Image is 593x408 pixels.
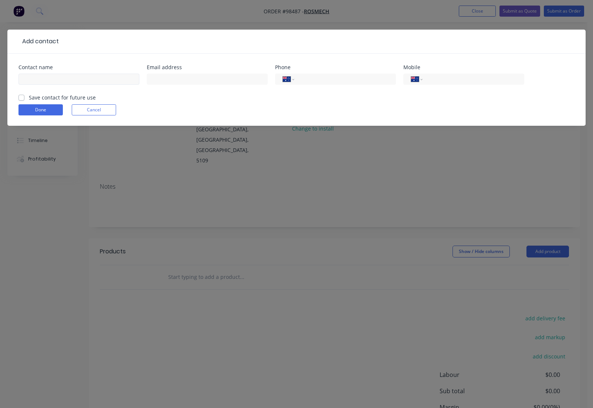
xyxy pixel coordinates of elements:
div: Contact name [18,65,139,70]
div: Email address [147,65,268,70]
button: Done [18,104,63,115]
div: Add contact [18,37,59,46]
button: Cancel [72,104,116,115]
label: Save contact for future use [29,94,96,101]
div: Phone [275,65,396,70]
div: Mobile [403,65,524,70]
